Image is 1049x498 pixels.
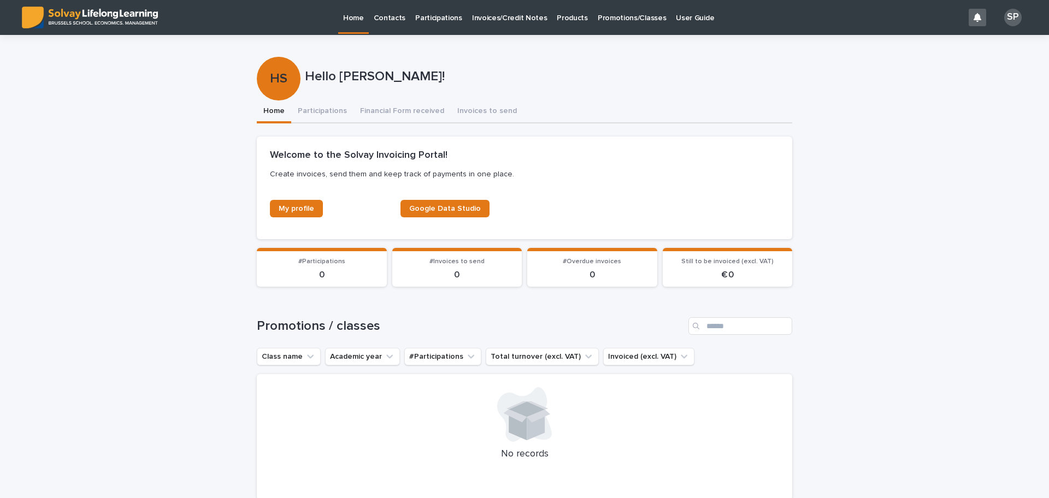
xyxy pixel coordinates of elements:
span: #Participations [298,258,345,265]
div: HS [257,27,300,87]
a: My profile [270,200,323,217]
p: Hello [PERSON_NAME]! [305,69,788,85]
span: #Invoices to send [429,258,485,265]
p: 0 [399,270,516,280]
span: My profile [279,205,314,212]
a: Google Data Studio [400,200,490,217]
div: SP [1004,9,1022,26]
input: Search [688,317,792,335]
button: Invoices to send [451,100,523,123]
p: € 0 [669,270,786,280]
span: Google Data Studio [409,205,481,212]
button: Participations [291,100,353,123]
button: Academic year [325,348,400,365]
p: 0 [263,270,380,280]
p: 0 [534,270,651,280]
img: ED0IkcNQHGZZMpCVrDht [22,7,158,28]
h1: Promotions / classes [257,318,684,334]
span: Still to be invoiced (excl. VAT) [681,258,774,265]
button: Financial Form received [353,100,451,123]
button: Home [257,100,291,123]
p: No records [270,448,779,460]
button: Class name [257,348,321,365]
button: #Participations [404,348,481,365]
button: Total turnover (excl. VAT) [486,348,599,365]
p: Create invoices, send them and keep track of payments in one place. [270,169,775,179]
button: Invoiced (excl. VAT) [603,348,694,365]
span: #Overdue invoices [563,258,621,265]
h2: Welcome to the Solvay Invoicing Portal! [270,150,447,162]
